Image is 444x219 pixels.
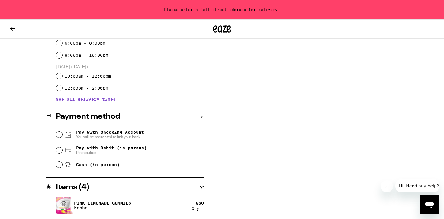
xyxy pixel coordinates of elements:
span: Pin required [76,150,147,155]
span: Cash (in person) [76,162,120,167]
img: Pink Lemonade Gummies [56,196,73,214]
label: 10:00am - 12:00pm [65,74,111,78]
p: [DATE] ([DATE]) [56,64,204,70]
p: Kanha [74,205,131,210]
div: Qty: 4 [192,207,204,211]
span: Pay with Debit (in person) [76,145,147,150]
button: See all delivery times [56,97,116,101]
span: Pay with Checking Account [76,130,144,139]
iframe: Message from company [395,179,439,192]
h2: Items ( 4 ) [56,184,90,191]
div: $ 60 [196,201,204,205]
label: 8:00pm - 10:00pm [65,53,108,58]
span: You will be redirected to link your bank [76,135,144,139]
iframe: Close message [381,180,393,192]
label: 12:00pm - 2:00pm [65,86,108,90]
h2: Payment method [56,113,120,120]
label: 6:00pm - 8:00pm [65,41,105,46]
iframe: Button to launch messaging window [420,195,439,214]
p: Pink Lemonade Gummies [74,201,131,205]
